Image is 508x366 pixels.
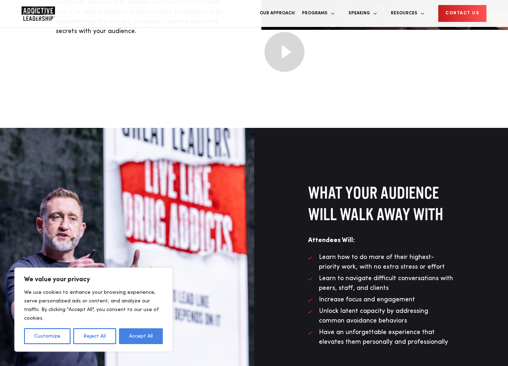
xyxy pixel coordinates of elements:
div: We value your privacy [14,268,173,352]
p: We value your privacy [24,275,163,284]
input: 615-555-1234 [144,38,285,52]
p: We use cookies to enhance your browsing experience, serve personalized ads or content, and analyz... [24,288,163,323]
span: Phone number [144,29,178,36]
span: Learn to navigate difficult conversations with peers, staff, and clients [319,275,453,291]
b: Attendees Will: [308,237,355,244]
h2: WHAT YOUR AUDIENCE WILL WALK AWAY WITH [308,182,454,225]
button: Customize [24,328,70,344]
a: CONTACT US [438,5,486,22]
img: Company Logo [22,6,55,21]
span: Unlock latent capacity by addressing common avoidance behaviors [319,308,428,324]
span: Have an unforgettable experience that elevates them personally and professionally [319,329,448,345]
button: Accept All [119,328,163,344]
button: Reject All [73,328,116,344]
a: Home [22,6,65,21]
span: Increase focus and engagement [319,296,415,303]
span: Learn how to do more of their highest-priority work, with no extra stress or effort [319,254,445,270]
input: Fields [144,9,285,23]
img: Play video [261,30,307,74]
